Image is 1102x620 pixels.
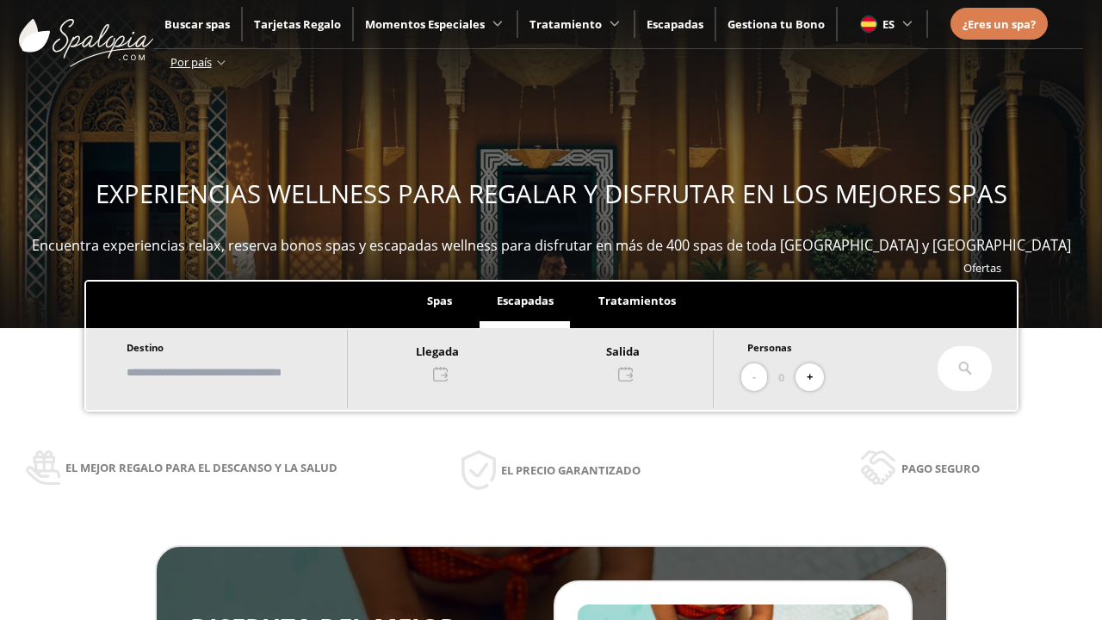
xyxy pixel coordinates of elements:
[96,177,1007,211] span: EXPERIENCIAS WELLNESS PARA REGALAR Y DISFRUTAR EN LOS MEJORES SPAS
[778,368,784,387] span: 0
[501,461,641,480] span: El precio garantizado
[65,458,337,477] span: El mejor regalo para el descanso y la salud
[427,293,452,308] span: Spas
[963,15,1036,34] a: ¿Eres un spa?
[497,293,554,308] span: Escapadas
[170,54,212,70] span: Por país
[741,363,767,392] button: -
[127,341,164,354] span: Destino
[598,293,676,308] span: Tratamientos
[254,16,341,32] a: Tarjetas Regalo
[727,16,825,32] a: Gestiona tu Bono
[19,2,153,67] img: ImgLogoSpalopia.BvClDcEz.svg
[796,363,824,392] button: +
[747,341,792,354] span: Personas
[164,16,230,32] a: Buscar spas
[963,260,1001,276] a: Ofertas
[901,459,980,478] span: Pago seguro
[963,16,1036,32] span: ¿Eres un spa?
[647,16,703,32] a: Escapadas
[32,236,1071,255] span: Encuentra experiencias relax, reserva bonos spas y escapadas wellness para disfrutar en más de 40...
